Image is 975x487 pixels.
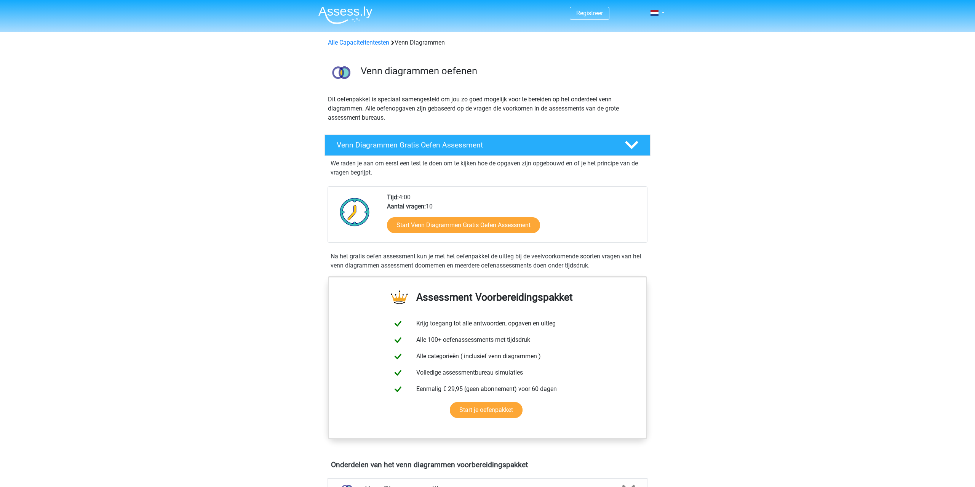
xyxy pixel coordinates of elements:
p: Dit oefenpakket is speciaal samengesteld om jou zo goed mogelijk voor te bereiden op het onderdee... [328,95,647,122]
a: Start je oefenpakket [450,402,523,418]
a: Registreer [576,10,603,17]
a: Alle Capaciteitentesten [328,39,389,46]
h4: Venn Diagrammen Gratis Oefen Assessment [337,141,612,149]
div: Na het gratis oefen assessment kun je met het oefenpakket de uitleg bij de veelvoorkomende soorte... [328,252,647,270]
img: Assessly [318,6,372,24]
b: Aantal vragen: [387,203,426,210]
p: We raden je aan om eerst een test te doen om te kijken hoe de opgaven zijn opgebouwd en of je het... [331,159,644,177]
div: Venn Diagrammen [325,38,650,47]
a: Venn Diagrammen Gratis Oefen Assessment [321,135,654,156]
h4: Onderdelen van het venn diagrammen voorbereidingspakket [331,460,644,469]
a: Start Venn Diagrammen Gratis Oefen Assessment [387,217,540,233]
h3: Venn diagrammen oefenen [361,65,644,77]
img: Klok [336,193,374,231]
img: venn diagrammen [325,56,357,89]
div: 4:00 10 [381,193,647,242]
b: Tijd: [387,194,399,201]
